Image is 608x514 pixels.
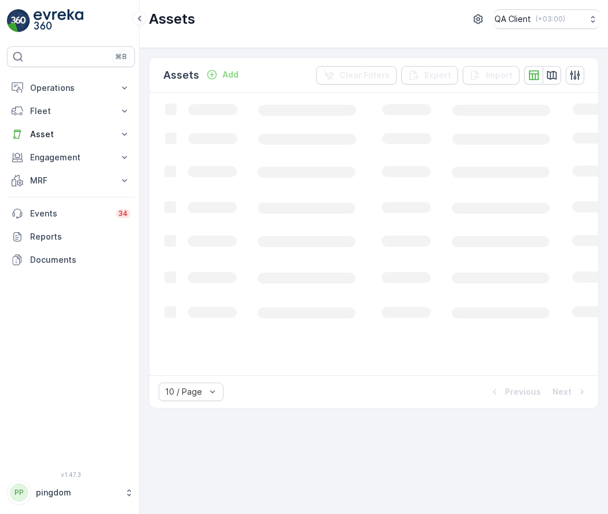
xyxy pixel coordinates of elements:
[316,66,397,85] button: Clear Filters
[30,105,112,117] p: Fleet
[30,208,109,219] p: Events
[118,209,128,218] p: 34
[7,9,30,32] img: logo
[30,152,112,163] p: Engagement
[339,69,390,81] p: Clear Filters
[7,169,135,192] button: MRF
[7,248,135,271] a: Documents
[7,100,135,123] button: Fleet
[30,82,112,94] p: Operations
[7,202,135,225] a: Events34
[30,254,130,266] p: Documents
[222,69,239,80] p: Add
[34,9,83,32] img: logo_light-DOdMpM7g.png
[149,10,195,28] p: Assets
[495,13,531,25] p: QA Client
[30,175,112,186] p: MRF
[7,123,135,146] button: Asset
[115,52,127,61] p: ⌘B
[495,9,599,29] button: QA Client(+03:00)
[202,68,243,82] button: Add
[7,471,135,478] span: v 1.47.3
[30,231,130,243] p: Reports
[163,67,199,83] p: Assets
[36,487,119,498] p: pingdom
[7,76,135,100] button: Operations
[424,69,451,81] p: Export
[401,66,458,85] button: Export
[551,385,589,399] button: Next
[7,146,135,169] button: Engagement
[536,14,565,24] p: ( +03:00 )
[7,480,135,505] button: PPpingdom
[486,69,512,81] p: Import
[10,483,28,502] div: PP
[552,386,572,398] p: Next
[488,385,542,399] button: Previous
[7,225,135,248] a: Reports
[463,66,519,85] button: Import
[505,386,541,398] p: Previous
[30,128,112,140] p: Asset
